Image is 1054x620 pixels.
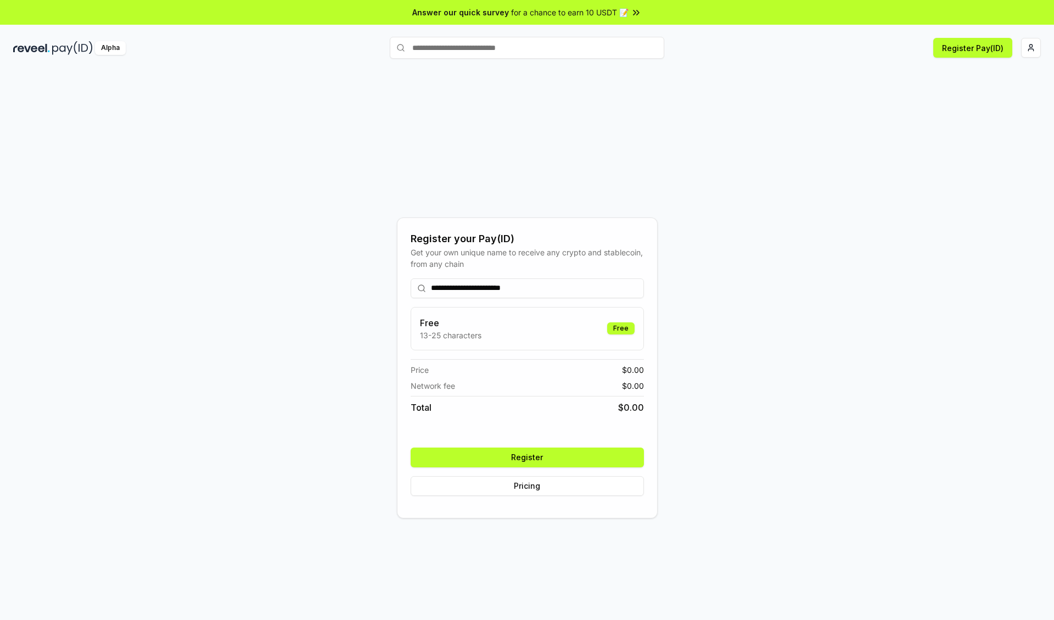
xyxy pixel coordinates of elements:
[412,7,509,18] span: Answer our quick survey
[411,401,431,414] span: Total
[411,364,429,376] span: Price
[411,247,644,270] div: Get your own unique name to receive any crypto and stablecoin, from any chain
[13,41,50,55] img: reveel_dark
[511,7,629,18] span: for a chance to earn 10 USDT 📝
[411,380,455,392] span: Network fee
[622,380,644,392] span: $ 0.00
[933,38,1012,58] button: Register Pay(ID)
[622,364,644,376] span: $ 0.00
[607,322,635,334] div: Free
[411,448,644,467] button: Register
[420,316,481,329] h3: Free
[95,41,126,55] div: Alpha
[411,231,644,247] div: Register your Pay(ID)
[52,41,93,55] img: pay_id
[411,476,644,496] button: Pricing
[420,329,481,341] p: 13-25 characters
[618,401,644,414] span: $ 0.00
